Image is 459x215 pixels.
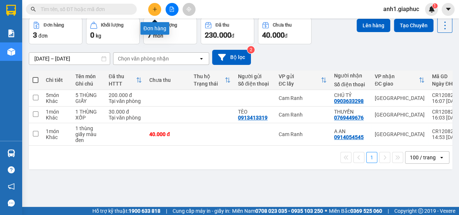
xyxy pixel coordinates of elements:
span: đ [231,33,234,39]
img: icon-new-feature [428,6,435,13]
div: ĐC lấy [279,81,321,87]
div: 0914054545 [334,134,364,140]
div: HTTT [109,81,136,87]
span: 3 [33,31,37,39]
button: file-add [166,3,178,16]
input: Tìm tên, số ĐT hoặc mã đơn [41,5,128,13]
span: 0 [90,31,94,39]
span: 230.000 [205,31,231,39]
th: Toggle SortBy [105,70,146,90]
img: warehouse-icon [7,149,15,157]
div: VP nhận [375,73,419,79]
span: search [31,7,36,12]
div: Tại văn phòng [109,98,142,104]
img: logo-vxr [6,5,16,16]
strong: 0369 525 060 [350,208,382,214]
span: kg [96,33,101,39]
div: 0903633298 [334,98,364,104]
span: copyright [418,208,423,214]
span: món [153,33,163,39]
div: Người gửi [238,73,271,79]
div: Khác [46,98,68,104]
button: Tạo Chuyến [394,19,433,32]
div: Đã thu [215,22,229,28]
span: message [8,200,15,207]
img: warehouse-icon [7,48,15,56]
div: Ghi chú [75,81,101,87]
div: Khác [46,134,68,140]
div: Trạng thái [194,81,225,87]
span: question-circle [8,166,15,173]
span: | [166,207,167,215]
strong: 0708 023 035 - 0935 103 250 [255,208,323,214]
b: [PERSON_NAME] - [PERSON_NAME] [9,48,42,121]
div: 0913413319 [238,115,268,121]
span: Miền Bắc [329,207,382,215]
div: Khác [46,115,68,121]
img: logo.jpg [80,9,98,27]
span: Cung cấp máy in - giấy in: [173,207,230,215]
button: Bộ lọc [212,50,251,65]
div: Thu hộ [194,73,225,79]
div: Khối lượng [101,22,123,28]
div: Chưa thu [273,22,292,28]
div: Người nhận [334,73,367,79]
span: Hỗ trợ kỹ thuật: [92,207,160,215]
div: 0769449676 [334,115,364,121]
button: plus [148,3,161,16]
span: 7 [147,31,152,39]
div: [GEOGRAPHIC_DATA] [375,95,425,101]
span: ⚪️ [325,209,327,212]
button: Đã thu230.000đ [201,18,254,44]
div: [GEOGRAPHIC_DATA] [375,112,425,118]
span: plus [152,7,157,12]
svg: open [198,56,204,62]
input: Select a date range. [29,53,110,65]
div: Chưa thu [149,77,186,83]
span: aim [186,7,191,12]
div: Chi tiết [46,77,68,83]
div: [GEOGRAPHIC_DATA] [375,131,425,137]
div: 1 thùng giấy màu đen [75,125,101,143]
span: 1 [433,3,436,8]
div: 5 THÙNG GIẤY [75,92,101,104]
div: Số điện thoại [238,81,271,87]
div: Cam Ranh [279,112,327,118]
button: aim [183,3,195,16]
div: VP gửi [279,73,321,79]
div: A AN [334,128,367,134]
div: Cam Ranh [279,131,327,137]
div: 1 món [46,128,68,134]
b: [DOMAIN_NAME] [62,28,102,34]
div: TÈO [238,109,271,115]
button: Số lượng7món [143,18,197,44]
svg: open [439,155,445,160]
div: 30.000 đ [109,109,142,115]
button: Đơn hàng3đơn [29,18,82,44]
span: notification [8,183,15,190]
strong: 1900 633 818 [129,208,160,214]
span: Miền Nam [232,207,323,215]
div: 1 THÙNG XỐP [75,109,101,121]
div: CHÚ TỶ [334,92,367,98]
div: Đơn hàng [44,22,64,28]
span: file-add [169,7,174,12]
div: Đơn hàng [140,22,169,35]
img: solution-icon [7,30,15,37]
button: caret-down [442,3,455,16]
div: Cam Ranh [279,95,327,101]
span: | [388,207,389,215]
button: 1 [366,152,377,163]
div: 200.000 đ [109,92,142,98]
span: caret-down [445,6,452,13]
span: đơn [38,33,48,39]
sup: 1 [432,3,438,8]
div: Tên món [75,73,101,79]
span: 40.000 [262,31,285,39]
div: Chọn văn phòng nhận [118,55,169,62]
div: Đã thu [109,73,136,79]
b: [PERSON_NAME] - Gửi khách hàng [45,11,74,71]
div: ĐC giao [375,81,419,87]
sup: 2 [247,46,255,53]
button: Chưa thu40.000đ [258,18,312,44]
